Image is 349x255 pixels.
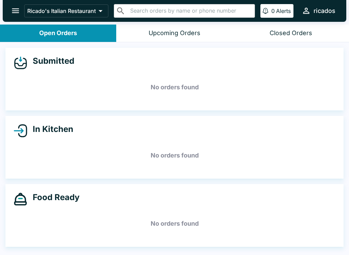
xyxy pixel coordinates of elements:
[24,4,108,17] button: Ricado's Italian Restaurant
[27,124,73,134] h4: In Kitchen
[14,143,335,168] h5: No orders found
[314,7,335,15] div: ricados
[276,7,291,14] p: Alerts
[27,7,96,14] p: Ricado's Italian Restaurant
[14,75,335,100] h5: No orders found
[14,211,335,236] h5: No orders found
[27,192,79,202] h4: Food Ready
[149,29,200,37] div: Upcoming Orders
[7,2,24,19] button: open drawer
[39,29,77,37] div: Open Orders
[27,56,74,66] h4: Submitted
[271,7,275,14] p: 0
[299,3,338,18] button: ricados
[128,6,252,16] input: Search orders by name or phone number
[270,29,312,37] div: Closed Orders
